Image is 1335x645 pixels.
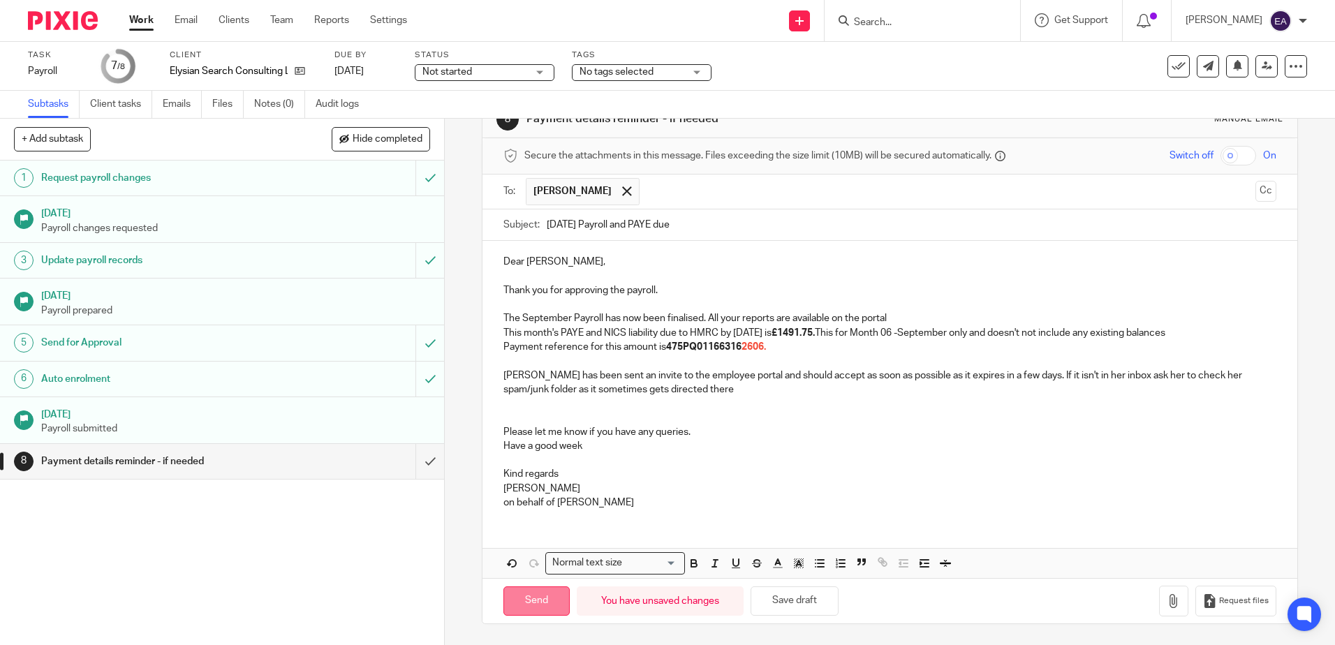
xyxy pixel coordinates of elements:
p: Have a good week [503,439,1276,453]
a: Notes (0) [254,91,305,118]
a: Subtasks [28,91,80,118]
p: This month's PAYE and NICS liability due to HMRC by [DATE] is This for Month 06 -September only a... [503,326,1276,340]
h1: [DATE] [41,286,431,303]
p: Payroll changes requested [41,221,431,235]
div: 5 [14,333,34,353]
button: Request files [1195,586,1276,617]
div: 7 [111,58,125,74]
input: Search for option [626,556,677,570]
h1: Send for Approval [41,332,281,353]
a: Reports [314,13,349,27]
span: No tags selected [580,67,654,77]
h1: Update payroll records [41,250,281,271]
label: Subject: [503,218,540,232]
span: Request files [1219,595,1269,607]
div: 6 [14,369,34,389]
a: Email [175,13,198,27]
span: Get Support [1054,15,1108,25]
p: [PERSON_NAME] [503,482,1276,496]
h1: Payment details reminder - if needed [41,451,281,472]
strong: 475PQ01166316 [666,342,766,352]
h1: [DATE] [41,203,431,221]
p: Kind regards [503,467,1276,481]
p: Please let me know if you have any queries. [503,425,1276,439]
button: Cc [1255,181,1276,202]
label: Task [28,50,84,61]
h1: [DATE] [41,404,431,422]
h1: Auto enrolment [41,369,281,390]
span: Hide completed [353,134,422,145]
p: [PERSON_NAME] [1186,13,1262,27]
small: /8 [117,63,125,71]
a: Files [212,91,244,118]
a: Client tasks [90,91,152,118]
label: Client [170,50,317,61]
p: Payment reference for this amount is [503,340,1276,354]
p: Payroll submitted [41,422,431,436]
p: Elysian Search Consulting Ltd [170,64,288,78]
span: On [1263,149,1276,163]
a: Audit logs [316,91,369,118]
p: Payroll prepared [41,304,431,318]
p: Dear [PERSON_NAME], [503,255,1276,269]
input: Search [853,17,978,29]
label: Tags [572,50,711,61]
button: Hide completed [332,127,430,151]
label: To: [503,184,519,198]
div: 8 [496,108,519,131]
button: + Add subtask [14,127,91,151]
img: Pixie [28,11,98,30]
div: You have unsaved changes [577,586,744,616]
span: Switch off [1170,149,1214,163]
img: svg%3E [1269,10,1292,32]
label: Due by [334,50,397,61]
a: Emails [163,91,202,118]
h1: Request payroll changes [41,168,281,188]
div: Manual email [1214,114,1283,125]
span: Secure the attachments in this message. Files exceeding the size limit (10MB) will be secured aut... [524,149,991,163]
a: Clients [219,13,249,27]
input: Send [503,586,570,616]
div: 8 [14,452,34,471]
div: Search for option [545,552,685,574]
p: on behalf of [PERSON_NAME] [503,496,1276,510]
h1: Payment details reminder - if needed [526,112,920,126]
span: [PERSON_NAME] [533,184,612,198]
a: Team [270,13,293,27]
span: 2606. [742,342,766,352]
div: Payroll [28,64,84,78]
span: Normal text size [549,556,625,570]
div: 1 [14,168,34,188]
span: Not started [422,67,472,77]
p: The September Payroll has now been finalised. All your reports are available on the portal [503,311,1276,325]
strong: £1491.75. [772,328,815,338]
div: 3 [14,251,34,270]
a: Settings [370,13,407,27]
label: Status [415,50,554,61]
span: [DATE] [334,66,364,76]
button: Save draft [751,586,839,616]
a: Work [129,13,154,27]
p: [PERSON_NAME] has been sent an invite to the employee portal and should accept as soon as possibl... [503,369,1276,397]
p: Thank you for approving the payroll. [503,283,1276,297]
